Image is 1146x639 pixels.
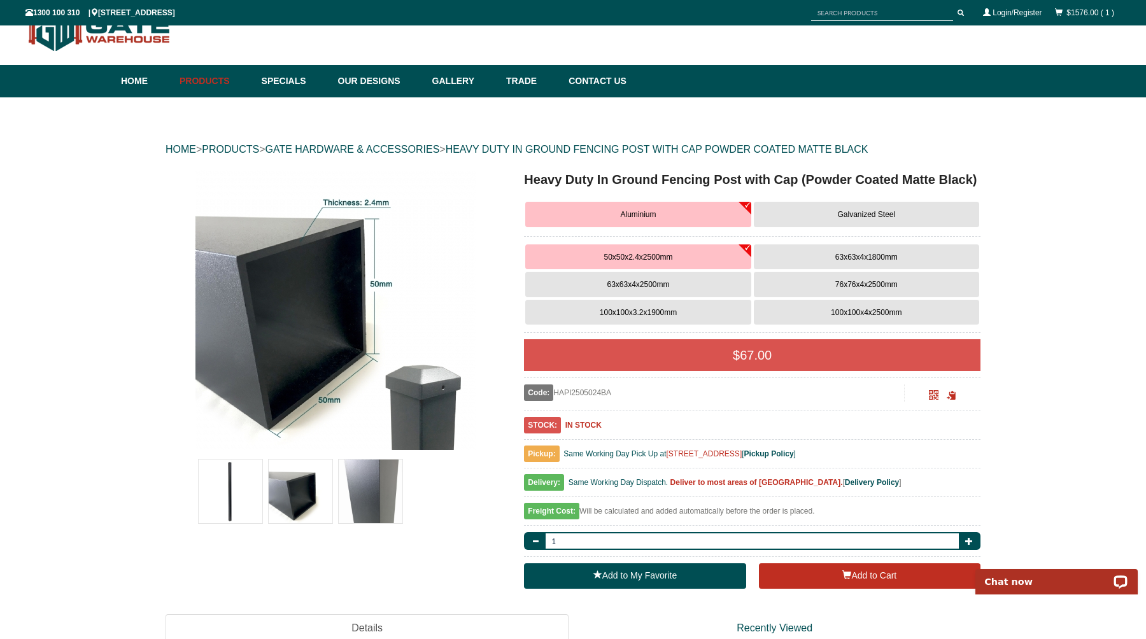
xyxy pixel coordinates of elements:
[173,65,255,97] a: Products
[835,253,898,262] span: 63x63x4x1800mm
[339,460,402,523] img: Heavy Duty In Ground Fencing Post with Cap (Powder Coated Matte Black)
[166,144,196,155] a: HOME
[269,460,332,523] img: Heavy Duty In Ground Fencing Post with Cap (Powder Coated Matte Black)
[524,503,579,519] span: Freight Cost:
[265,144,439,155] a: GATE HARDWARE & ACCESSORIES
[446,144,868,155] a: HEAVY DUTY IN GROUND FENCING POST WITH CAP POWDER COATED MATTE BLACK
[993,8,1042,17] a: Login/Register
[524,384,904,401] div: HAPI2505024BA
[524,503,980,526] div: Will be calculated and added automatically before the order is placed.
[754,272,979,297] button: 76x76x4x2500mm
[202,144,259,155] a: PRODUCTS
[835,280,898,289] span: 76x76x4x2500mm
[600,308,677,317] span: 100x100x3.2x1900mm
[754,202,979,227] button: Galvanized Steel
[607,280,669,289] span: 63x63x4x2500mm
[524,475,980,497] div: [ ]
[524,170,980,189] h1: Heavy Duty In Ground Fencing Post with Cap (Powder Coated Matte Black)
[426,65,500,97] a: Gallery
[667,449,742,458] a: [STREET_ADDRESS]
[199,460,262,523] img: Heavy Duty In Ground Fencing Post with Cap (Powder Coated Matte Black)
[255,65,332,97] a: Specials
[524,384,553,401] span: Code:
[525,202,751,227] button: Aluminium
[25,8,175,17] span: 1300 100 310 | [STREET_ADDRESS]
[166,129,980,170] div: > > >
[500,65,562,97] a: Trade
[845,478,899,487] a: Delivery Policy
[563,449,796,458] span: Same Working Day Pick Up at [ ]
[837,210,895,219] span: Galvanized Steel
[195,170,476,450] img: Heavy Duty In Ground Fencing Post with Cap (Powder Coated Matte Black) - Aluminium 50x50x2.4x2500...
[670,478,843,487] b: Deliver to most areas of [GEOGRAPHIC_DATA].
[524,446,559,462] span: Pickup:
[167,170,504,450] a: Heavy Duty In Ground Fencing Post with Cap (Powder Coated Matte Black) - Aluminium 50x50x2.4x2500...
[524,417,561,433] span: STOCK:
[121,65,173,97] a: Home
[929,392,938,401] a: Click to enlarge and scan to share.
[967,554,1146,594] iframe: LiveChat chat widget
[754,244,979,270] button: 63x63x4x1800mm
[754,300,979,325] button: 100x100x4x2500mm
[525,300,751,325] button: 100x100x3.2x1900mm
[1066,8,1114,17] a: $1576.00 ( 1 )
[604,253,672,262] span: 50x50x2.4x2500mm
[524,563,746,589] a: Add to My Favorite
[831,308,902,317] span: 100x100x4x2500mm
[524,339,980,371] div: $
[744,449,794,458] a: Pickup Policy
[759,563,980,589] button: Add to Cart
[524,474,564,491] span: Delivery:
[569,478,668,487] span: Same Working Day Dispatch.
[620,210,656,219] span: Aluminium
[525,244,751,270] button: 50x50x2.4x2500mm
[562,65,626,97] a: Contact Us
[811,5,953,21] input: SEARCH PRODUCTS
[525,272,751,297] button: 63x63x4x2500mm
[565,421,602,430] b: IN STOCK
[740,348,772,362] span: 67.00
[332,65,426,97] a: Our Designs
[947,391,956,400] span: Click to copy the URL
